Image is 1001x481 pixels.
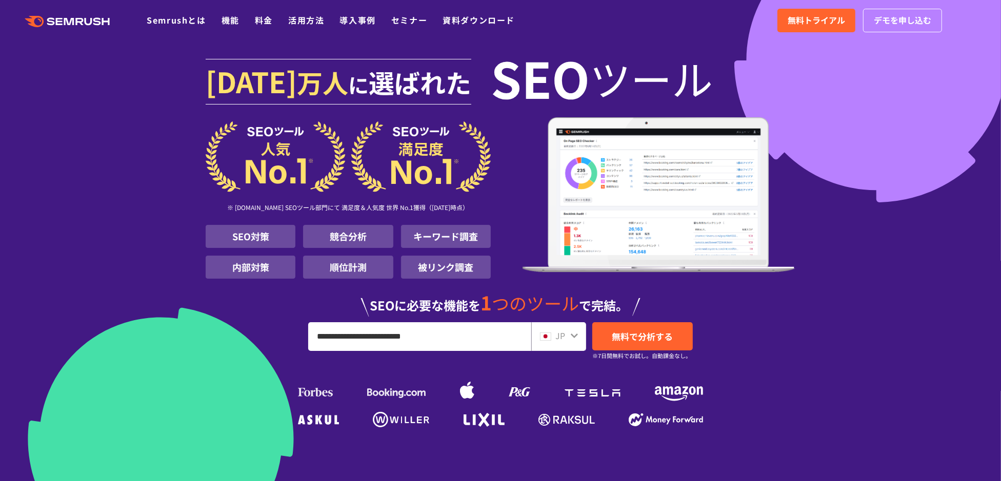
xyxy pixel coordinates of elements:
[255,14,273,26] a: 料金
[874,14,931,27] span: デモを申し込む
[206,192,491,225] div: ※ [DOMAIN_NAME] SEOツール部門にて 満足度＆人気度 世界 No.1獲得（[DATE]時点）
[297,64,348,100] span: 万人
[443,14,515,26] a: 資料ダウンロード
[206,256,295,279] li: 内部対策
[592,322,693,350] a: 無料で分析する
[401,225,491,248] li: キーワード調査
[303,225,393,248] li: 競合分析
[206,283,795,317] div: SEOに必要な機能を
[492,290,579,316] span: つのツール
[147,14,206,26] a: Semrushとは
[579,296,629,314] span: で完結。
[777,9,855,32] a: 無料トライアル
[612,330,673,343] span: 無料で分析する
[555,329,565,342] span: JP
[369,64,471,100] span: 選ばれた
[401,256,491,279] li: 被リンク調査
[590,57,713,98] span: ツール
[206,225,295,248] li: SEO対策
[348,70,369,99] span: に
[309,323,531,350] input: URL、キーワードを入力してください
[303,256,393,279] li: 順位計測
[481,288,492,316] span: 1
[206,60,297,101] span: [DATE]
[391,14,427,26] a: セミナー
[592,351,691,361] small: ※7日間無料でお試し。自動課金なし。
[863,9,942,32] a: デモを申し込む
[340,14,376,26] a: 導入事例
[491,57,590,98] span: SEO
[288,14,324,26] a: 活用方法
[788,14,845,27] span: 無料トライアル
[222,14,239,26] a: 機能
